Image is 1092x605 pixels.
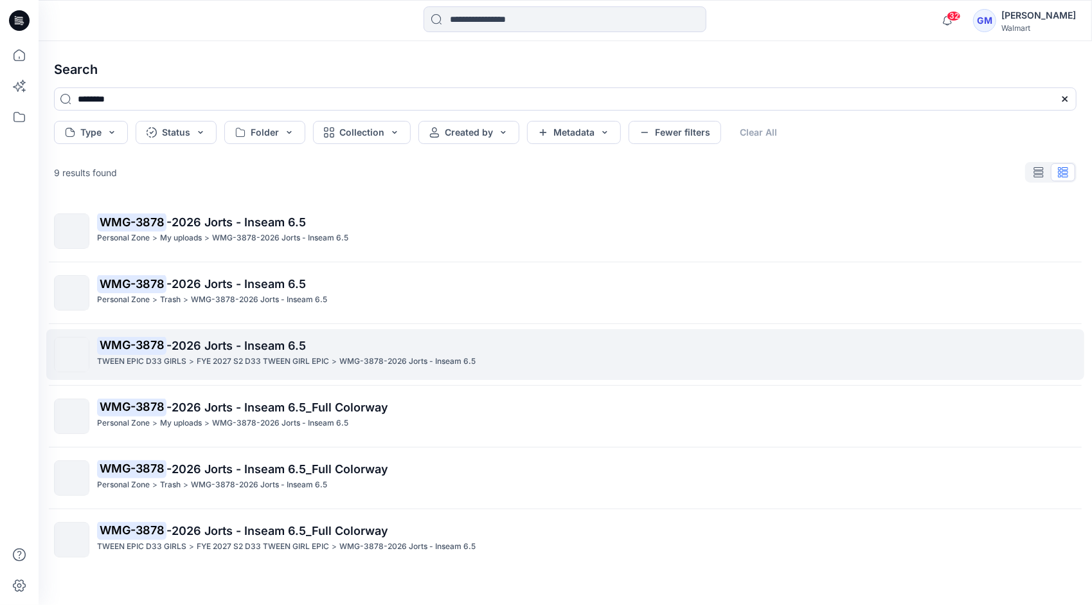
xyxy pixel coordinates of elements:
p: TWEEN EPIC D33 GIRLS [97,540,186,554]
button: Folder [224,121,305,144]
p: WMG-3878-2026 Jorts - Inseam 6.5 [212,417,348,430]
p: WMG-3878-2026 Jorts - Inseam 6.5 [339,540,476,554]
span: -2026 Jorts - Inseam 6.5 [166,339,306,352]
span: -2026 Jorts - Inseam 6.5_Full Colorway [166,401,388,414]
a: WMG-3878-2026 Jorts - Inseam 6.5Personal Zone>Trash>WMG-3878-2026 Jorts - Inseam 6.5 [46,267,1084,318]
mark: WMG-3878 [97,521,166,539]
a: WMG-3878-2026 Jorts - Inseam 6.5TWEEN EPIC D33 GIRLS>FYE 2027 S2 D33 TWEEN GIRL EPIC>WMG-3878-202... [46,329,1084,380]
p: > [183,478,188,492]
button: Created by [418,121,519,144]
div: [PERSON_NAME] [1001,8,1076,23]
div: GM [973,9,996,32]
a: WMG-3878-2026 Jorts - Inseam 6.5Personal Zone>My uploads>WMG-3878-2026 Jorts - Inseam 6.5 [46,206,1084,257]
p: 9 results found [54,166,117,179]
button: Type [54,121,128,144]
p: WMG-3878-2026 Jorts - Inseam 6.5 [212,231,348,245]
p: > [332,355,337,368]
p: My uploads [160,231,202,245]
a: WMG-3878-2026 Jorts - Inseam 6.5_Full ColorwayTWEEN EPIC D33 GIRLS>FYE 2027 S2 D33 TWEEN GIRL EPI... [46,514,1084,565]
p: Personal Zone [97,293,150,307]
div: Walmart [1001,23,1076,33]
p: > [152,417,157,430]
span: -2026 Jorts - Inseam 6.5_Full Colorway [166,524,388,537]
mark: WMG-3878 [97,336,166,354]
p: Personal Zone [97,231,150,245]
p: Trash [160,478,181,492]
span: -2026 Jorts - Inseam 6.5 [166,277,306,291]
p: FYE 2027 S2 D33 TWEEN GIRL EPIC [197,540,329,554]
p: Trash [160,293,181,307]
button: Status [136,121,217,144]
p: Personal Zone [97,417,150,430]
p: > [204,231,210,245]
p: > [332,540,337,554]
mark: WMG-3878 [97,275,166,293]
span: 32 [947,11,961,21]
h4: Search [44,51,1087,87]
p: > [152,231,157,245]
p: WMG-3878-2026 Jorts - Inseam 6.5 [191,478,327,492]
a: WMG-3878-2026 Jorts - Inseam 6.5_Full ColorwayPersonal Zone>Trash>WMG-3878-2026 Jorts - Inseam 6.5 [46,453,1084,503]
mark: WMG-3878 [97,460,166,478]
span: -2026 Jorts - Inseam 6.5 [166,215,306,229]
p: > [189,540,194,554]
mark: WMG-3878 [97,213,166,231]
p: > [189,355,194,368]
p: FYE 2027 S2 D33 TWEEN GIRL EPIC [197,355,329,368]
p: WMG-3878-2026 Jorts - Inseam 6.5 [191,293,327,307]
mark: WMG-3878 [97,398,166,416]
button: Metadata [527,121,621,144]
p: TWEEN EPIC D33 GIRLS [97,355,186,368]
p: Personal Zone [97,478,150,492]
button: Fewer filters [629,121,721,144]
p: > [183,293,188,307]
p: > [204,417,210,430]
button: Collection [313,121,411,144]
p: My uploads [160,417,202,430]
a: WMG-3878-2026 Jorts - Inseam 6.5_Full ColorwayPersonal Zone>My uploads>WMG-3878-2026 Jorts - Inse... [46,391,1084,442]
p: WMG-3878-2026 Jorts - Inseam 6.5 [339,355,476,368]
p: > [152,478,157,492]
span: -2026 Jorts - Inseam 6.5_Full Colorway [166,462,388,476]
p: > [152,293,157,307]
